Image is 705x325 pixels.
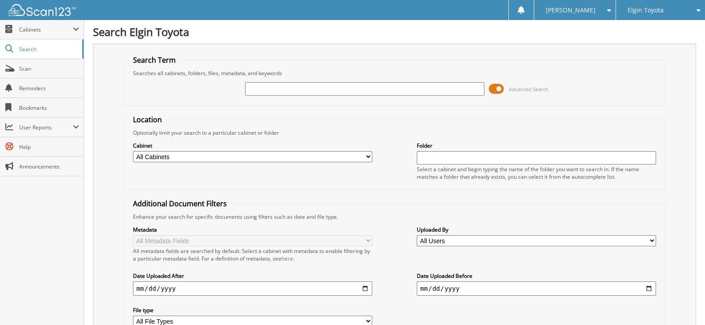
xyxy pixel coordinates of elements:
label: Uploaded By [417,226,656,233]
input: end [417,281,656,296]
a: here [282,255,293,262]
legend: Search Term [129,55,180,65]
div: Enhance your search for specific documents using filters such as date and file type. [129,213,661,221]
span: Bookmarks [19,104,79,112]
span: Scan [19,65,79,72]
img: scan123-logo-white.svg [9,4,76,16]
input: start [133,281,372,296]
span: Cabinets [19,26,73,33]
label: Date Uploaded After [133,272,372,280]
span: [PERSON_NAME] [546,8,596,13]
span: Reminders [19,84,79,92]
label: Date Uploaded Before [417,272,656,280]
h1: Search Elgin Toyota [93,24,696,39]
span: Advanced Search [509,86,548,92]
span: Search [19,45,78,53]
label: File type [133,306,372,314]
div: Select a cabinet and begin typing the name of the folder you want to search in. If the name match... [417,165,656,181]
label: Cabinet [133,142,372,149]
div: Optionally limit your search to a particular cabinet or folder [129,129,661,136]
label: Metadata [133,226,372,233]
label: Folder [417,142,656,149]
span: User Reports [19,124,73,131]
span: Announcements [19,163,79,170]
div: Searches all cabinets, folders, files, metadata, and keywords [129,69,661,77]
span: Help [19,143,79,151]
span: Elgin Toyota [628,8,664,13]
legend: Additional Document Filters [129,199,231,209]
div: All metadata fields are searched by default. Select a cabinet with metadata to enable filtering b... [133,247,372,262]
legend: Location [129,115,166,124]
